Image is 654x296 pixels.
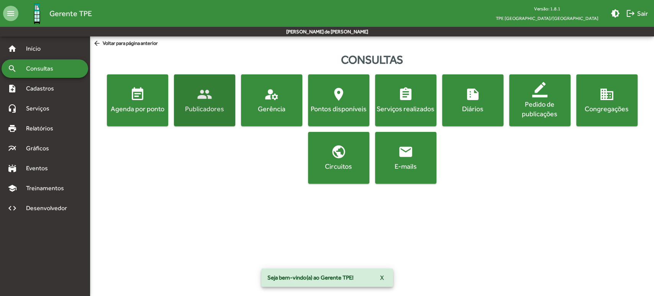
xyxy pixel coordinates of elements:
[377,104,435,113] div: Serviços realizados
[511,99,569,118] div: Pedido de publicações
[8,124,17,133] mat-icon: print
[623,7,651,20] button: Sair
[442,74,503,126] button: Diários
[308,74,369,126] button: Pontos disponíveis
[90,51,654,68] div: Consultas
[398,144,413,160] mat-icon: email
[175,104,234,113] div: Publicadores
[21,104,60,113] span: Serviços
[626,7,648,20] span: Sair
[8,104,17,113] mat-icon: headset_mic
[308,132,369,184] button: Circuitos
[8,44,17,53] mat-icon: home
[444,104,502,113] div: Diários
[374,271,390,284] button: X
[8,184,17,193] mat-icon: school
[509,74,570,126] button: Pedido de publicações
[611,9,620,18] mat-icon: brightness_medium
[18,1,92,26] a: Gerente TPE
[21,184,73,193] span: Treinamentos
[578,104,636,113] div: Congregações
[599,87,615,102] mat-icon: domain
[626,9,635,18] mat-icon: logout
[267,274,354,281] span: Seja bem-vindo(a) ao Gerente TPE!
[310,161,368,171] div: Circuitos
[174,74,235,126] button: Publicadores
[398,87,413,102] mat-icon: assignment
[264,87,279,102] mat-icon: manage_accounts
[8,164,17,173] mat-icon: stadium
[8,144,17,153] mat-icon: multiline_chart
[532,82,547,97] mat-icon: border_color
[21,144,59,153] span: Gráficos
[25,1,49,26] img: Logo
[49,7,92,20] span: Gerente TPE
[375,74,436,126] button: Serviços realizados
[465,87,480,102] mat-icon: summarize
[241,74,302,126] button: Gerência
[21,44,52,53] span: Início
[3,6,18,21] mat-icon: menu
[8,84,17,93] mat-icon: note_add
[331,144,346,160] mat-icon: public
[21,64,63,73] span: Consultas
[331,87,346,102] mat-icon: location_on
[107,74,168,126] button: Agenda por ponto
[108,104,167,113] div: Agenda por ponto
[377,161,435,171] div: E-mails
[93,39,158,48] span: Voltar para página anterior
[21,84,64,93] span: Cadastros
[310,104,368,113] div: Pontos disponíveis
[576,74,638,126] button: Congregações
[8,64,17,73] mat-icon: search
[243,104,301,113] div: Gerência
[490,4,605,13] div: Versão: 1.8.1
[130,87,145,102] mat-icon: event_note
[380,271,384,284] span: X
[21,124,63,133] span: Relatórios
[21,164,58,173] span: Eventos
[375,132,436,184] button: E-mails
[197,87,212,102] mat-icon: people
[490,13,605,23] span: TPE [GEOGRAPHIC_DATA]/[GEOGRAPHIC_DATA]
[93,39,103,48] mat-icon: arrow_back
